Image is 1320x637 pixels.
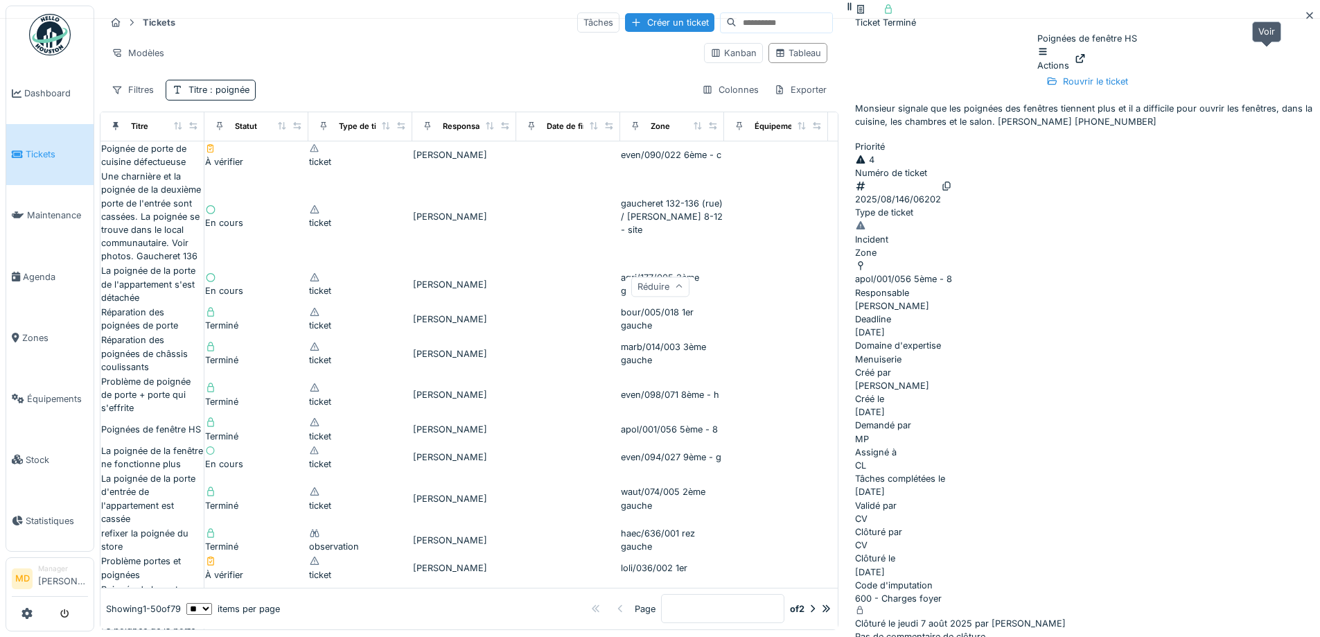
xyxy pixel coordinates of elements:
div: loli/036/002 1er [621,561,687,575]
img: Badge_color-CXgf-gQk.svg [29,14,71,55]
a: Agenda [6,246,94,307]
div: [PERSON_NAME] [855,366,1320,392]
div: CV [855,539,868,552]
div: Ticket [855,16,880,29]
div: even/094/027 9ème - g [621,451,721,464]
div: ticket [309,319,412,332]
div: Rouvrir le ticket [1041,72,1134,91]
div: [PERSON_NAME] [413,347,516,360]
a: Dashboard [6,63,94,124]
div: Terminé [205,395,308,408]
div: agri/177/005 2ème gauche [621,271,723,297]
div: Clôturé le jeudi 7 août 2025 par [PERSON_NAME] [855,617,1320,630]
div: even/098/071 8ème - h [621,388,719,401]
a: Stock [6,429,94,490]
div: 4 [855,153,1320,166]
div: Deadline [855,313,1320,326]
div: [PERSON_NAME] [413,210,516,223]
div: Réduire [631,277,689,297]
span: Statistiques [26,514,88,527]
div: Terminé [883,16,916,29]
div: [DATE] [855,485,885,498]
div: Clôturé le [855,552,1320,565]
div: Responsable [443,121,491,132]
div: ticket [309,499,412,512]
div: [DATE] [855,405,885,419]
div: [DATE] [855,326,885,339]
a: Équipements [6,368,94,429]
div: apol/001/056 5ème - 8 [855,272,952,286]
div: Créé par [855,366,1320,379]
div: ticket [309,457,412,471]
div: Code d'imputation [855,579,1320,592]
div: Terminé [205,354,308,367]
div: Tâches [577,12,619,33]
div: À vérifier [205,155,308,168]
div: Réparation des poignées de porte [101,306,203,332]
div: items per page [186,602,280,616]
div: Voir [1252,21,1281,42]
div: Terminé [205,430,308,443]
div: [PERSON_NAME] [413,492,516,505]
div: MP [855,433,869,446]
div: Domaine d'expertise [855,339,1320,352]
div: ticket [309,284,412,297]
div: Une charnière et la poignée de la deuxième porte de l'entrée sont cassées. La poignée se trouve d... [101,170,203,263]
div: Manager [38,564,88,574]
span: Tickets [26,148,88,161]
div: Zone [651,121,670,132]
div: [PERSON_NAME] [855,286,1320,313]
div: [PERSON_NAME] [413,148,516,162]
div: Filtres [105,80,160,100]
a: Maintenance [6,185,94,246]
div: Poignées de fenêtre HS [101,423,201,436]
div: observation [309,540,412,553]
div: À vérifier [205,568,308,582]
div: Priorité [855,140,1320,153]
div: Validé par [855,499,1320,512]
div: Responsable [855,286,1320,299]
div: La poignée de la porte de l'appartement s'est détachée [101,264,203,304]
div: Terminé [205,499,308,512]
div: ticket [309,568,412,582]
div: En cours [205,216,308,229]
div: Numéro de ticket [855,166,1320,180]
div: Tâches complétées le [855,472,1320,485]
div: Zone [855,246,1320,259]
span: Stock [26,453,88,466]
div: [PERSON_NAME] [413,534,516,547]
div: Page [635,602,655,616]
div: [PERSON_NAME] [413,278,516,291]
div: ticket [309,216,412,229]
strong: of 2 [790,602,804,616]
span: Maintenance [27,209,88,222]
div: En cours [205,284,308,297]
div: Poignée de porte de cuisine défectueuse [101,142,203,168]
div: 2025/08/146/06202 [855,193,941,206]
div: Type de ticket [855,206,1320,219]
div: Menuiserie [855,339,1320,365]
div: Poignées de fenêtre HS [1037,32,1137,72]
div: Créer un ticket [625,13,714,32]
div: Assigné à [855,446,1320,459]
div: ticket [309,354,412,367]
a: Statistiques [6,490,94,551]
div: Incident [855,233,888,246]
div: Terminé [205,319,308,332]
span: Agenda [23,270,88,283]
div: ticket [309,155,412,168]
li: [PERSON_NAME] [38,564,88,593]
div: [PERSON_NAME] [413,388,516,401]
div: En cours [205,457,308,471]
div: ticket [309,430,412,443]
div: La poignée de la fenêtre ne fonctionne plus [101,444,203,471]
div: Problème de poignée de porte + porte qui s'effrite [101,375,203,415]
div: apol/001/056 5ème - 8 [621,423,718,436]
strong: Tickets [137,16,181,29]
div: Modèles [105,43,170,63]
div: [PERSON_NAME] [413,423,516,436]
div: Statut [235,121,257,132]
div: marb/014/003 3ème gauche [621,340,723,367]
div: Problème portes et poignées [101,555,203,581]
span: : poignée [207,85,249,95]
